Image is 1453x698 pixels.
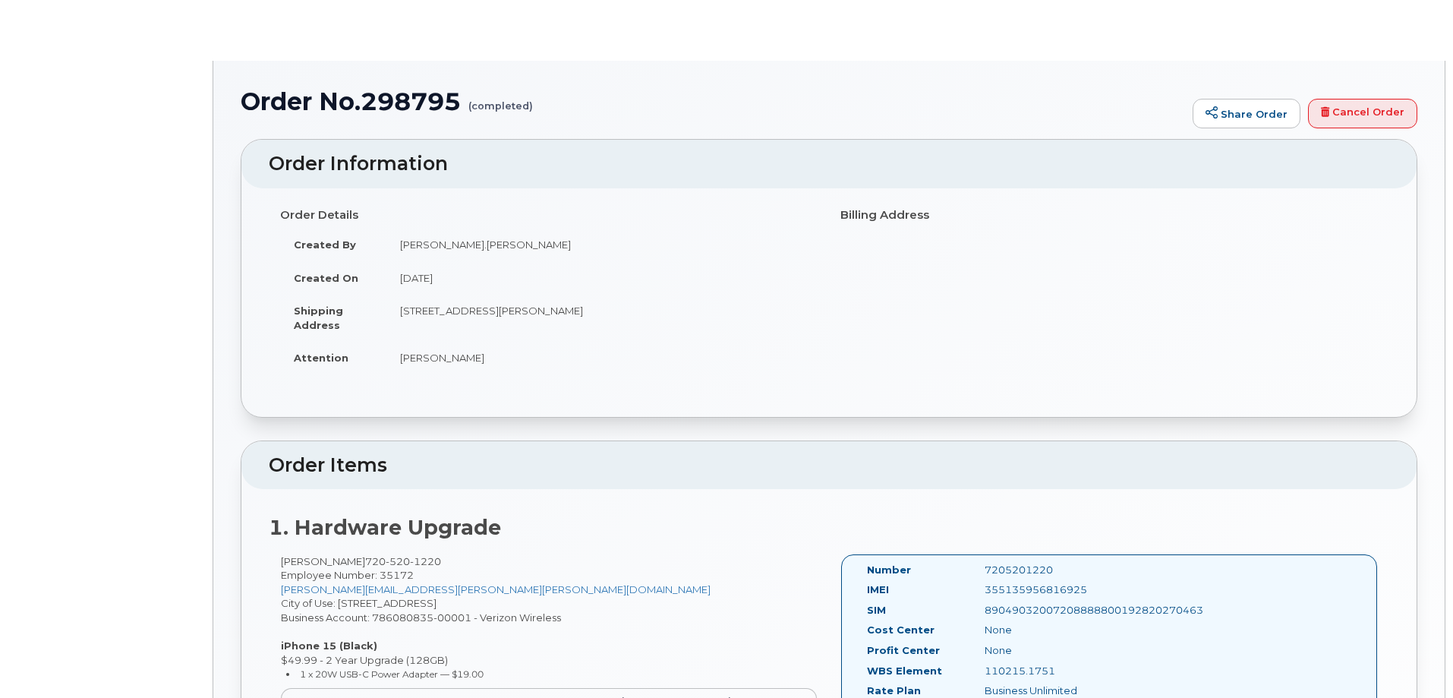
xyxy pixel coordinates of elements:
strong: Created By [294,238,356,251]
label: SIM [867,603,886,617]
td: [PERSON_NAME].[PERSON_NAME] [386,228,818,261]
strong: 1. Hardware Upgrade [269,515,501,540]
a: Cancel Order [1308,99,1417,129]
span: Employee Number: 35172 [281,569,414,581]
small: 1 x 20W USB-C Power Adapter — $19.00 [300,668,484,680]
label: IMEI [867,583,889,597]
label: Number [867,563,911,577]
div: 355135956816925 [973,583,1139,597]
label: WBS Element [867,664,942,678]
a: Share Order [1193,99,1300,129]
div: 7205201220 [973,563,1139,577]
td: [DATE] [386,261,818,295]
div: 89049032007208888800192820270463 [973,603,1139,617]
strong: Shipping Address [294,305,343,331]
h4: Order Details [280,209,818,222]
h4: Billing Address [840,209,1378,222]
strong: Attention [294,352,348,364]
span: 520 [386,555,410,567]
span: 720 [365,555,441,567]
td: [STREET_ADDRESS][PERSON_NAME] [386,294,818,341]
div: None [973,623,1139,637]
strong: Created On [294,272,358,284]
td: [PERSON_NAME] [386,341,818,374]
strong: iPhone 15 (Black) [281,640,377,652]
h1: Order No.298795 [241,88,1185,115]
label: Cost Center [867,623,935,637]
h2: Order Items [269,455,1389,476]
h2: Order Information [269,153,1389,175]
div: None [973,643,1139,658]
small: (completed) [468,88,533,112]
label: Rate Plan [867,684,921,698]
div: 110215.1751 [973,664,1139,678]
a: [PERSON_NAME][EMAIL_ADDRESS][PERSON_NAME][PERSON_NAME][DOMAIN_NAME] [281,583,711,595]
span: 1220 [410,555,441,567]
label: Profit Center [867,643,940,658]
